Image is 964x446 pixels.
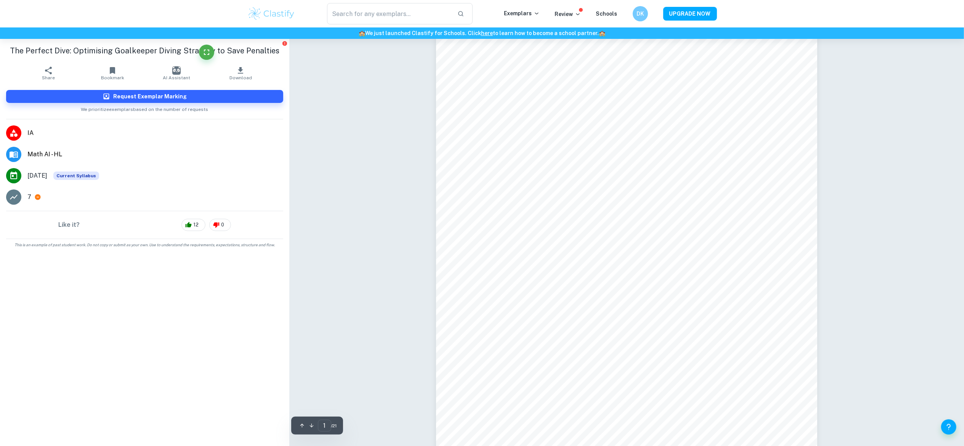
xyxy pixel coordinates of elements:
[636,10,645,18] h6: DK
[58,220,80,229] h6: Like it?
[504,9,540,18] p: Exemplars
[81,103,208,113] span: We prioritize exemplars based on the number of requests
[247,6,296,21] img: Clastify logo
[163,75,190,80] span: AI Assistant
[941,419,956,435] button: Help and Feedback
[101,75,124,80] span: Bookmark
[53,172,99,180] div: This exemplar is based on the current syllabus. Feel free to refer to it for inspiration/ideas wh...
[27,193,31,202] p: 7
[181,219,205,231] div: 12
[80,63,144,84] button: Bookmark
[27,171,47,180] span: [DATE]
[189,221,203,229] span: 12
[6,45,283,56] h1: The Perfect Dive: Optimising Goalkeeper Diving Strategy to Save Penalties
[209,219,231,231] div: 0
[3,242,286,248] span: This is an example of past student work. Do not copy or submit as your own. Use to understand the...
[663,7,717,21] button: UPGRADE NOW
[209,63,273,84] button: Download
[6,90,283,103] button: Request Exemplar Marking
[596,11,618,17] a: Schools
[27,128,283,138] span: IA
[113,92,187,101] h6: Request Exemplar Marking
[633,6,648,21] button: DK
[229,75,252,80] span: Download
[27,150,283,159] span: Math AI - HL
[599,30,605,36] span: 🏫
[172,66,181,75] img: AI Assistant
[2,29,962,37] h6: We just launched Clastify for Schools. Click to learn how to become a school partner.
[16,63,80,84] button: Share
[282,40,288,46] button: Report issue
[217,221,229,229] span: 0
[53,172,99,180] span: Current Syllabus
[199,45,214,60] button: Fullscreen
[481,30,493,36] a: here
[327,3,452,24] input: Search for any exemplars...
[359,30,365,36] span: 🏫
[144,63,209,84] button: AI Assistant
[331,422,337,429] span: / 21
[42,75,55,80] span: Share
[555,10,581,18] p: Review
